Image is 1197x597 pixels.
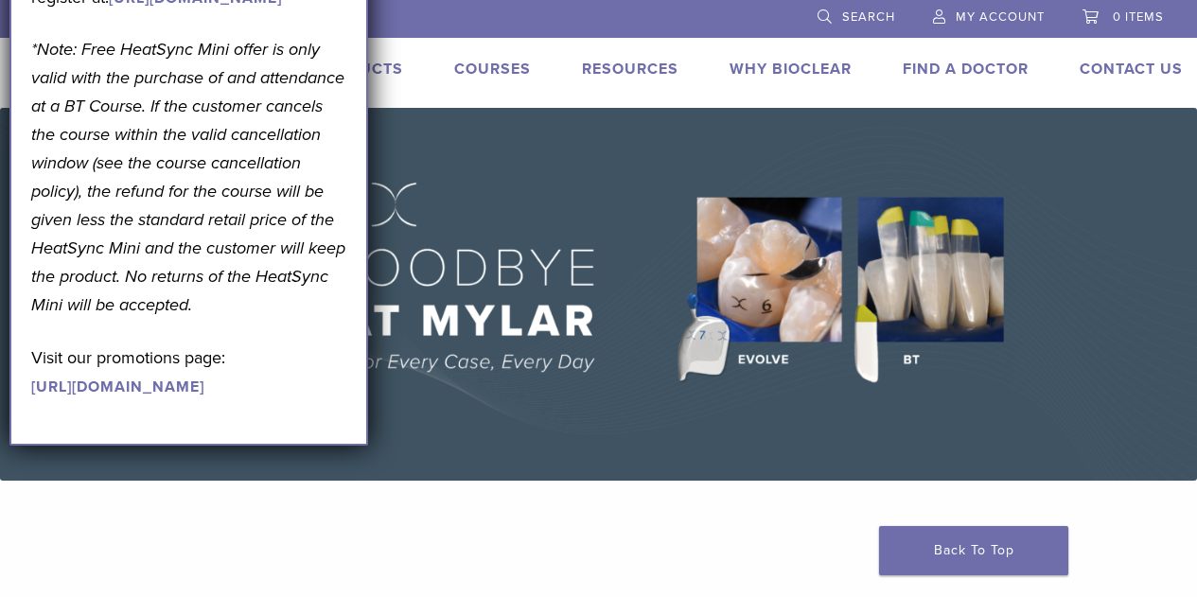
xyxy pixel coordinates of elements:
a: [URL][DOMAIN_NAME] [31,378,204,396]
a: Find A Doctor [903,60,1029,79]
span: Search [842,9,895,25]
span: 0 items [1113,9,1164,25]
a: Why Bioclear [730,60,852,79]
a: Resources [582,60,678,79]
span: My Account [956,9,1045,25]
a: Contact Us [1080,60,1183,79]
em: *Note: Free HeatSync Mini offer is only valid with the purchase of and attendance at a BT Course.... [31,39,345,315]
p: Visit our promotions page: [31,343,347,400]
a: Back To Top [879,526,1068,575]
a: Courses [454,60,531,79]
